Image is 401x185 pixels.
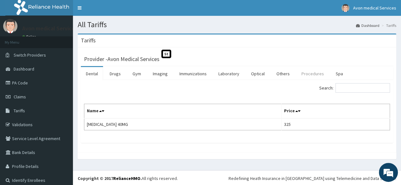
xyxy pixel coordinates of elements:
a: Dashboard [356,23,379,28]
div: Redefining Heath Insurance in [GEOGRAPHIC_DATA] using Telemedicine and Data Science! [229,175,396,182]
a: Dental [81,67,103,80]
a: Optical [246,67,270,80]
h3: Tariffs [81,38,96,43]
a: Gym [127,67,146,80]
img: User Image [3,19,17,33]
a: Spa [331,67,348,80]
a: Drugs [105,67,126,80]
a: Procedures [296,67,329,80]
a: Online [22,34,37,39]
p: Avon medical Services [22,26,77,31]
li: Tariffs [380,23,396,28]
strong: Copyright © 2017 . [78,176,142,181]
a: Immunizations [174,67,212,80]
a: Others [271,67,295,80]
td: [MEDICAL_DATA] 40MG [84,118,281,130]
span: Claims [14,94,26,100]
span: Tariffs [14,108,25,114]
th: Name [84,104,281,119]
a: Laboratory [213,67,244,80]
h1: All Tariffs [78,21,396,29]
span: Dashboard [14,66,34,72]
td: 325 [281,118,390,130]
span: Avon medical Services [353,5,396,11]
img: User Image [341,4,349,12]
a: RelianceHMO [113,176,140,181]
label: Search: [319,83,390,93]
input: Search: [335,83,390,93]
span: Switch Providers [14,52,46,58]
span: St [161,50,171,58]
a: Imaging [148,67,173,80]
th: Price [281,104,390,119]
h3: Provider - Avon Medical Services [84,56,159,62]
